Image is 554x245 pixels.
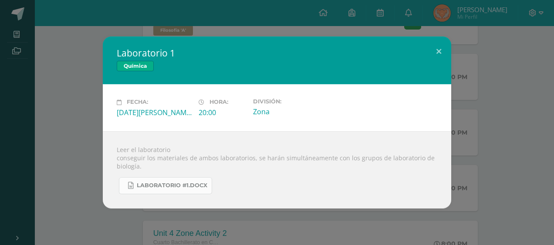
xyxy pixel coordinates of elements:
div: Leer el laboratorio conseguir los materiales de ambos laboratorios, se harán simultáneamente con ... [103,131,451,209]
div: 20:00 [199,108,246,117]
span: Laboratorio #1.docx [137,182,207,189]
span: Fecha: [127,99,148,106]
a: Laboratorio #1.docx [119,177,212,194]
div: Zona [253,107,328,116]
h2: Laboratorio 1 [117,47,437,59]
span: Hora: [209,99,228,106]
button: Close (Esc) [426,36,451,66]
label: División: [253,98,328,105]
div: [DATE][PERSON_NAME] [117,108,192,117]
span: Química [117,61,154,71]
